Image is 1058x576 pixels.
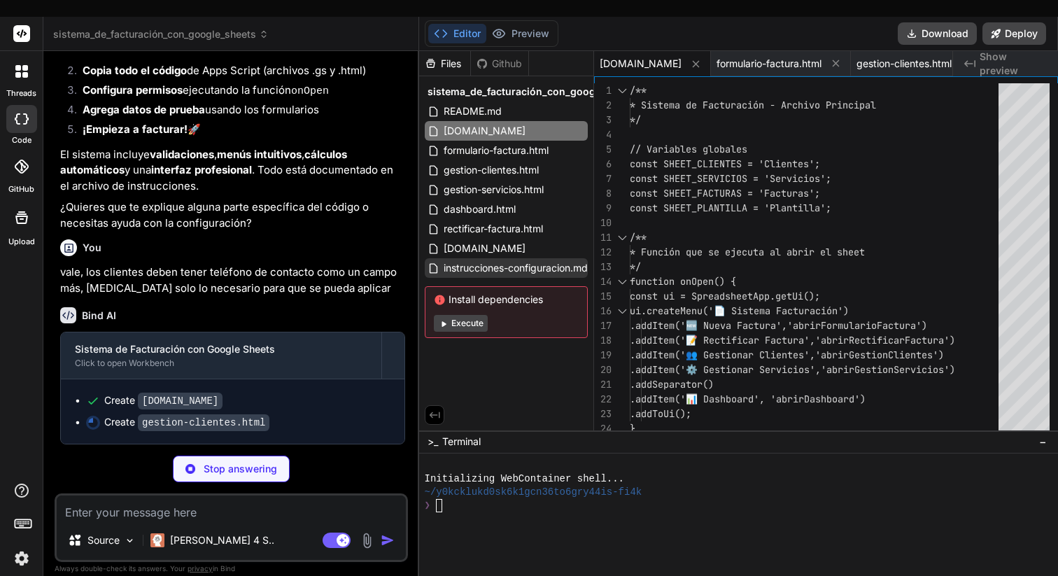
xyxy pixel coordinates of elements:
div: 2 [594,98,612,113]
span: .addItem('📊 Dashboard', 'abrirDashboard') [630,393,866,405]
div: 13 [594,260,612,274]
div: 15 [594,289,612,304]
span: ❯ [425,499,430,512]
p: vale, los clientes deben tener teléfono de contacto como un campo más, [MEDICAL_DATA] solo lo nec... [60,265,405,296]
span: .addItem('📝 Rectificar Factura', [630,334,815,346]
span: const SHEET_FACTURAS = 'Facturas'; [630,187,820,199]
div: 7 [594,171,612,186]
li: ejecutando la función [71,83,405,102]
span: function onOpen() { [630,275,736,288]
div: Click to open Workbench [75,358,367,369]
p: Stop answering [204,462,277,476]
code: gestion-clientes.html [138,414,269,431]
span: // Variables globales [630,143,747,155]
span: 'abrirRectificarFactura') [815,334,955,346]
div: 5 [594,142,612,157]
span: gestion-clientes.html [856,57,952,71]
p: El sistema incluye , , y una . Todo está documentado en el archivo de instrucciones. [60,147,405,195]
span: − [1039,435,1047,449]
div: Github [471,57,528,71]
div: 9 [594,201,612,216]
div: 10 [594,216,612,230]
button: Download [898,22,977,45]
div: 6 [594,157,612,171]
span: 'abrirGestionServicios') [821,363,955,376]
p: Always double-check its answers. Your in Bind [55,562,408,575]
span: const SHEET_PLANTILLA = 'Plantilla'; [630,202,831,214]
div: 8 [594,186,612,201]
strong: menús intuitivos [217,148,302,161]
label: Upload [8,236,35,248]
span: README.md [442,103,503,120]
strong: Agrega datos de prueba [83,103,205,116]
span: Terminal [442,435,481,449]
span: .addToUi(); [630,407,691,420]
div: 19 [594,348,612,363]
div: 12 [594,245,612,260]
span: 'abrirFormularioFactura') [787,319,927,332]
div: Files [419,57,470,71]
li: 🚀 [71,122,405,141]
div: 20 [594,363,612,377]
div: Sistema de Facturación con Google Sheets [75,342,367,356]
strong: interfaz profesional [151,163,252,176]
span: } [630,422,635,435]
span: ui.createMenu('📄 Sistema Facturación') [630,304,849,317]
div: 11 [594,230,612,245]
span: >_ [428,435,438,449]
button: − [1036,430,1050,453]
span: rectificar-factura.html [442,220,544,237]
span: .addItem('🆕 Nueva Factura', [630,319,787,332]
span: dashboard.html [442,201,517,218]
span: [DOMAIN_NAME] [600,57,682,71]
div: Create [104,393,223,408]
button: Deploy [982,22,1046,45]
h6: Bind AI [82,309,116,323]
code: [DOMAIN_NAME] [138,393,223,409]
span: const SHEET_CLIENTES = 'Clientes'; [630,157,820,170]
span: Initializing WebContainer shell... [425,472,624,486]
span: sistema_de_facturación_con_google_sheets [53,27,269,41]
div: 24 [594,421,612,436]
label: threads [6,87,36,99]
label: GitHub [8,183,34,195]
span: [DOMAIN_NAME] [442,122,527,139]
img: attachment [359,533,375,549]
div: 21 [594,377,612,392]
strong: Configura permisos [83,83,183,97]
div: 16 [594,304,612,318]
div: Create [104,415,269,430]
code: onOpen [291,85,329,97]
span: privacy [188,564,213,573]
button: Sistema de Facturación con Google SheetsClick to open Workbench [61,332,381,379]
img: settings [10,547,34,570]
span: .addItem('👥 Gestionar Clientes', [630,349,815,361]
div: 18 [594,333,612,348]
button: Preview [486,24,555,43]
span: gestion-clientes.html [442,162,540,178]
div: Click to collapse the range. [613,274,631,289]
span: const SHEET_SERVICIOS = 'Servicios'; [630,172,831,185]
li: usando los formularios [71,102,405,122]
div: 1 [594,83,612,98]
label: code [12,134,31,146]
span: ~/y0kcklukd0sk6k1gcn36to6gry44is-fi4k [425,486,642,499]
span: 'abrirGestionClientes') [815,349,944,361]
div: 22 [594,392,612,407]
span: instrucciones-configuracion.md [442,260,589,276]
span: gestion-servicios.html [442,181,545,198]
p: Source [87,533,120,547]
div: 3 [594,113,612,127]
div: Click to collapse the range. [613,83,631,98]
strong: validaciones [150,148,214,161]
p: ¿Quieres que te explique alguna parte específica del código o necesitas ayuda con la configuración? [60,199,405,231]
button: Editor [428,24,486,43]
span: .addSeparator() [630,378,714,391]
h6: You [83,241,101,255]
span: const ui = SpreadsheetApp.getUi(); [630,290,820,302]
li: de Apps Script (archivos .gs y .html) [71,63,405,83]
span: formulario-factura.html [442,142,550,159]
span: Show preview [980,50,1047,78]
span: * Sistema de Facturación - Archivo Principal [630,99,876,111]
span: sistema_de_facturación_con_google_sheets [428,85,641,99]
